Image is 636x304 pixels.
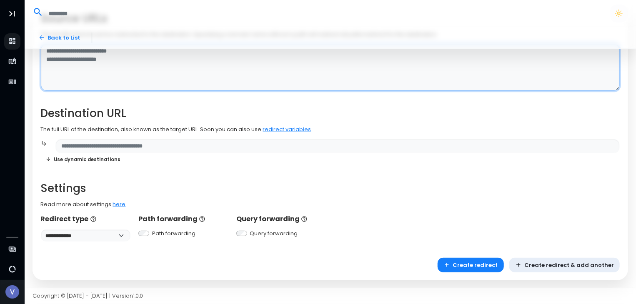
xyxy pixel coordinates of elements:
h2: Destination URL [41,107,620,120]
h2: Settings [41,182,620,195]
p: Query forwarding [236,214,326,224]
p: Redirect type [41,214,130,224]
a: redirect variables [263,125,311,133]
a: here [113,200,126,208]
p: Path forwarding [138,214,228,224]
button: Use dynamic destinations [41,153,125,165]
span: Copyright © [DATE] - [DATE] | Version 1.0.0 [33,292,143,300]
button: Create redirect & add another [509,258,620,272]
label: Path forwarding [152,229,195,238]
button: Toggle Aside [4,6,20,22]
p: Read more about settings . [41,200,620,209]
img: Avatar [5,285,19,299]
a: Back to List [33,30,86,45]
p: The full URL of the destination, also known as the target URL. Soon you can also use . [41,125,620,134]
label: Query forwarding [250,229,298,238]
button: Create redirect [438,258,504,272]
